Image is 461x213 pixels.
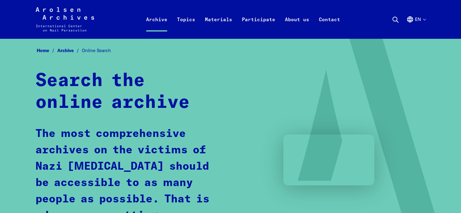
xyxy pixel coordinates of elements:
a: About us [280,15,314,39]
nav: Breadcrumb [35,46,426,55]
a: Archive [57,48,82,53]
strong: Search the online archive [35,72,190,112]
a: Participate [237,15,280,39]
a: Archive [141,15,172,39]
a: Home [37,48,57,53]
a: Topics [172,15,200,39]
span: Online Search [82,48,111,53]
nav: Primary [141,7,345,32]
a: Materials [200,15,237,39]
button: English, language selection [406,16,426,38]
a: Contact [314,15,345,39]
